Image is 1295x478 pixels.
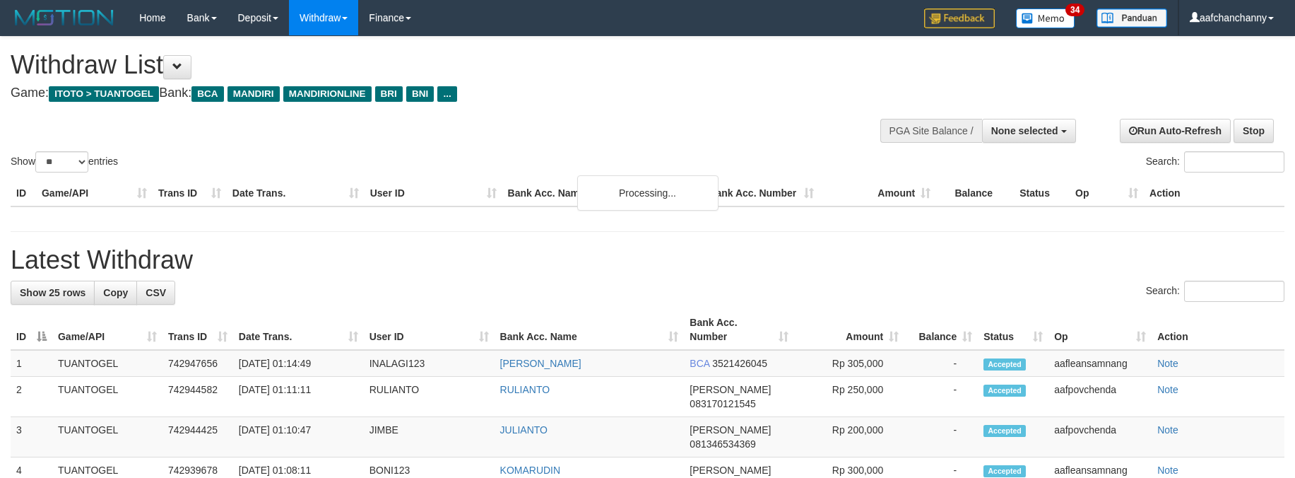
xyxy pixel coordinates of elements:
a: JULIANTO [500,424,548,436]
span: [PERSON_NAME] [690,424,771,436]
td: - [904,350,978,377]
td: JIMBE [364,417,495,457]
span: BNI [406,86,434,102]
span: BRI [375,86,403,102]
th: Status [1014,180,1070,206]
td: INALAGI123 [364,350,495,377]
a: Run Auto-Refresh [1120,119,1231,143]
th: Game/API [36,180,153,206]
td: TUANTOGEL [52,417,162,457]
span: Accepted [983,425,1026,437]
span: MANDIRI [227,86,280,102]
td: Rp 305,000 [794,350,904,377]
td: 2 [11,377,52,417]
a: Stop [1234,119,1274,143]
span: ITOTO > TUANTOGEL [49,86,159,102]
th: Balance: activate to sort column ascending [904,310,978,350]
td: [DATE] 01:14:49 [233,350,364,377]
h1: Latest Withdraw [11,246,1284,274]
th: Op [1070,180,1144,206]
a: Show 25 rows [11,281,95,305]
label: Search: [1146,151,1284,173]
button: None selected [982,119,1076,143]
th: Bank Acc. Name: activate to sort column ascending [495,310,685,350]
th: Action [1152,310,1284,350]
th: Action [1144,180,1284,206]
td: RULIANTO [364,377,495,417]
td: aafpovchenda [1048,377,1152,417]
input: Search: [1184,151,1284,173]
th: Bank Acc. Number [703,180,820,206]
span: Accepted [983,358,1026,371]
a: Note [1157,424,1178,436]
th: Amount: activate to sort column ascending [794,310,904,350]
th: Bank Acc. Name [502,180,704,206]
th: Date Trans. [227,180,365,206]
span: Show 25 rows [20,287,85,298]
span: CSV [146,287,166,298]
th: Amount [820,180,936,206]
td: - [904,417,978,457]
span: Copy [103,287,128,298]
span: Accepted [983,385,1026,397]
span: [PERSON_NAME] [690,465,771,476]
div: Processing... [577,175,719,211]
td: - [904,377,978,417]
td: [DATE] 01:11:11 [233,377,364,417]
th: Status: activate to sort column ascending [978,310,1048,350]
span: Accepted [983,465,1026,477]
th: User ID: activate to sort column ascending [364,310,495,350]
span: [PERSON_NAME] [690,384,771,395]
td: [DATE] 01:10:47 [233,417,364,457]
td: 1 [11,350,52,377]
td: Rp 200,000 [794,417,904,457]
label: Search: [1146,281,1284,302]
div: PGA Site Balance / [880,119,982,143]
span: Copy 3521426045 to clipboard [712,358,767,369]
a: Note [1157,465,1178,476]
a: Copy [94,281,137,305]
a: CSV [136,281,175,305]
th: Date Trans.: activate to sort column ascending [233,310,364,350]
a: RULIANTO [500,384,550,395]
td: 742944582 [162,377,233,417]
th: Trans ID: activate to sort column ascending [162,310,233,350]
td: 742944425 [162,417,233,457]
th: User ID [365,180,502,206]
th: Bank Acc. Number: activate to sort column ascending [684,310,794,350]
th: Op: activate to sort column ascending [1048,310,1152,350]
img: Feedback.jpg [924,8,995,28]
span: ... [437,86,456,102]
select: Showentries [35,151,88,173]
span: BCA [690,358,709,369]
td: TUANTOGEL [52,350,162,377]
span: MANDIRIONLINE [283,86,372,102]
img: Button%20Memo.svg [1016,8,1075,28]
td: aafleansamnang [1048,350,1152,377]
span: 34 [1065,4,1084,16]
a: [PERSON_NAME] [500,358,581,369]
td: 3 [11,417,52,457]
a: Note [1157,358,1178,369]
td: TUANTOGEL [52,377,162,417]
td: Rp 250,000 [794,377,904,417]
h4: Game: Bank: [11,86,849,100]
span: Copy 083170121545 to clipboard [690,398,755,409]
th: ID: activate to sort column descending [11,310,52,350]
h1: Withdraw List [11,51,849,79]
td: 742947656 [162,350,233,377]
th: Balance [936,180,1014,206]
span: None selected [991,125,1058,136]
td: aafpovchenda [1048,417,1152,457]
a: Note [1157,384,1178,395]
span: Copy 081346534369 to clipboard [690,438,755,450]
img: MOTION_logo.png [11,7,118,28]
th: Game/API: activate to sort column ascending [52,310,162,350]
label: Show entries [11,151,118,173]
th: Trans ID [153,180,227,206]
span: BCA [191,86,223,102]
img: panduan.png [1096,8,1167,28]
input: Search: [1184,281,1284,302]
a: KOMARUDIN [500,465,561,476]
th: ID [11,180,36,206]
